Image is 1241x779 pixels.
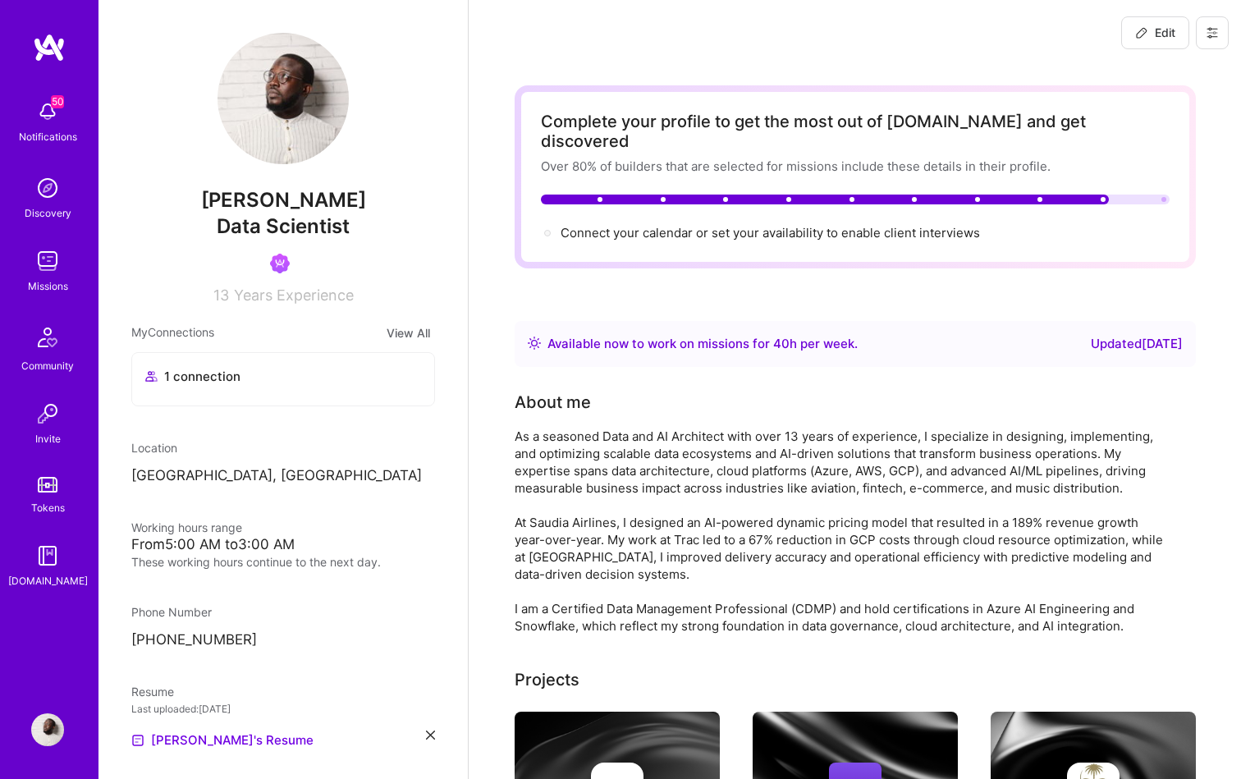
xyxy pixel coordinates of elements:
span: 40 [773,336,790,351]
div: Projects [515,667,579,692]
div: Over 80% of builders that are selected for missions include these details in their profile. [541,158,1170,175]
img: User Avatar [218,33,349,164]
img: Invite [31,397,64,430]
div: These working hours continue to the next day. [131,553,435,571]
img: tokens [38,477,57,493]
img: guide book [31,539,64,572]
div: Discovery [25,204,71,222]
img: Availability [528,337,541,350]
div: Community [21,357,74,374]
div: Available now to work on missions for h per week . [547,334,858,354]
div: Complete your profile to get the most out of [DOMAIN_NAME] and get discovered [541,112,1170,151]
button: 1 connectionavatar [131,352,435,406]
div: Invite [35,430,61,447]
img: Community [28,318,67,357]
img: logo_orange.svg [26,26,39,39]
img: tab_keywords_by_traffic_grey.svg [160,95,173,108]
span: Connect your calendar or set your availability to enable client interviews [561,225,980,241]
div: Tokens [31,499,65,516]
img: Been on Mission [270,254,290,273]
img: logo [33,33,66,62]
div: Missions [28,277,68,295]
a: User Avatar [27,713,68,746]
img: website_grey.svg [26,43,39,56]
i: icon Collaborator [145,370,158,383]
a: [PERSON_NAME]'s Resume [131,731,314,750]
img: Resume [131,734,144,747]
span: My Connections [131,323,214,342]
div: Keywords nach Traffic [178,97,283,108]
img: bell [31,95,64,128]
div: Domain [85,97,121,108]
span: Phone Number [131,605,212,619]
button: Edit [1121,16,1189,49]
div: v 4.0.25 [46,26,80,39]
p: [PHONE_NUMBER] [131,630,435,650]
img: tab_domain_overview_orange.svg [66,95,80,108]
div: As a seasoned Data and AI Architect with over 13 years of experience, I specialize in designing, ... [515,428,1171,635]
i: icon Close [426,731,435,740]
div: About me [515,390,591,415]
button: View All [382,323,435,342]
p: [GEOGRAPHIC_DATA], [GEOGRAPHIC_DATA] [131,466,435,486]
div: Updated [DATE] [1091,334,1183,354]
div: Notifications [19,128,77,145]
span: Working hours range [131,520,242,534]
span: 50 [51,95,64,108]
span: Data Scientist [217,214,350,238]
span: Resume [131,685,174,699]
div: Last uploaded: [DATE] [131,700,435,717]
span: Edit [1135,25,1175,41]
img: teamwork [31,245,64,277]
img: avatar [401,366,421,386]
div: From 5:00 AM to 3:00 AM [131,536,435,553]
img: discovery [31,172,64,204]
span: [PERSON_NAME] [131,188,435,213]
div: [DOMAIN_NAME] [8,572,88,589]
span: 13 [213,286,229,304]
div: Domain: [DOMAIN_NAME] [43,43,181,56]
img: User Avatar [31,713,64,746]
div: Location [131,439,435,456]
span: 1 connection [164,368,240,385]
span: Years Experience [234,286,354,304]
